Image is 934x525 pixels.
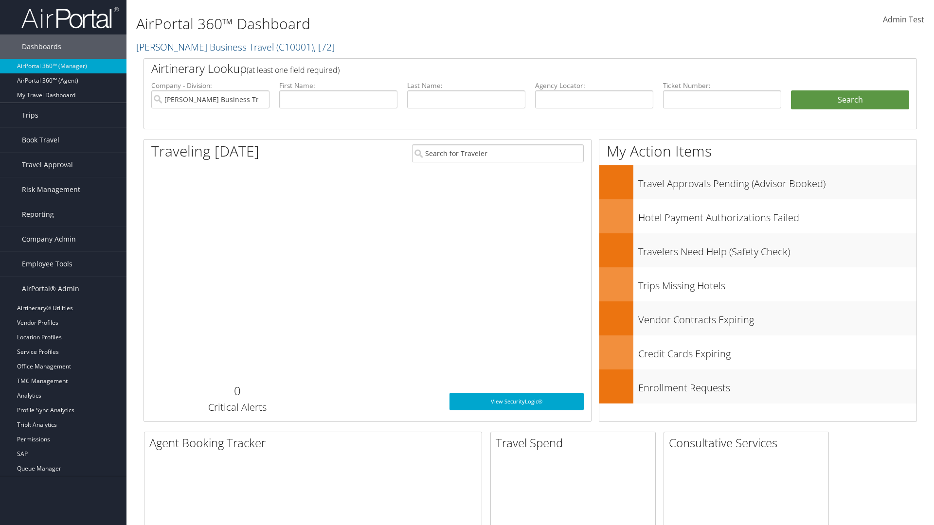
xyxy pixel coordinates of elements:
[412,144,584,162] input: Search for Traveler
[149,435,482,451] h2: Agent Booking Tracker
[151,383,323,399] h2: 0
[883,14,924,25] span: Admin Test
[638,240,916,259] h3: Travelers Need Help (Safety Check)
[599,369,916,403] a: Enrollment Requests
[136,40,335,53] a: [PERSON_NAME] Business Travel
[22,177,80,202] span: Risk Management
[599,165,916,199] a: Travel Approvals Pending (Advisor Booked)
[22,277,79,301] span: AirPortal® Admin
[599,199,916,233] a: Hotel Payment Authorizations Failed
[449,393,584,410] a: View SecurityLogic®
[883,5,924,35] a: Admin Test
[22,35,61,59] span: Dashboards
[22,153,73,177] span: Travel Approval
[247,65,340,75] span: (at least one field required)
[638,308,916,327] h3: Vendor Contracts Expiring
[22,252,72,276] span: Employee Tools
[669,435,828,451] h2: Consultative Services
[599,267,916,301] a: Trips Missing Hotels
[276,40,314,53] span: ( C10001 )
[638,274,916,293] h3: Trips Missing Hotels
[638,172,916,191] h3: Travel Approvals Pending (Advisor Booked)
[638,376,916,395] h3: Enrollment Requests
[151,60,845,77] h2: Airtinerary Lookup
[535,81,653,90] label: Agency Locator:
[599,233,916,267] a: Travelers Need Help (Safety Check)
[21,6,119,29] img: airportal-logo.png
[599,335,916,369] a: Credit Cards Expiring
[22,227,76,251] span: Company Admin
[599,301,916,335] a: Vendor Contracts Expiring
[151,81,269,90] label: Company - Division:
[599,141,916,161] h1: My Action Items
[136,14,662,34] h1: AirPortal 360™ Dashboard
[791,90,909,110] button: Search
[663,81,781,90] label: Ticket Number:
[496,435,655,451] h2: Travel Spend
[638,206,916,225] h3: Hotel Payment Authorizations Failed
[314,40,335,53] span: , [ 72 ]
[22,202,54,227] span: Reporting
[638,342,916,361] h3: Credit Cards Expiring
[22,103,38,127] span: Trips
[407,81,525,90] label: Last Name:
[22,128,59,152] span: Book Travel
[151,141,259,161] h1: Traveling [DATE]
[151,401,323,414] h3: Critical Alerts
[279,81,397,90] label: First Name:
